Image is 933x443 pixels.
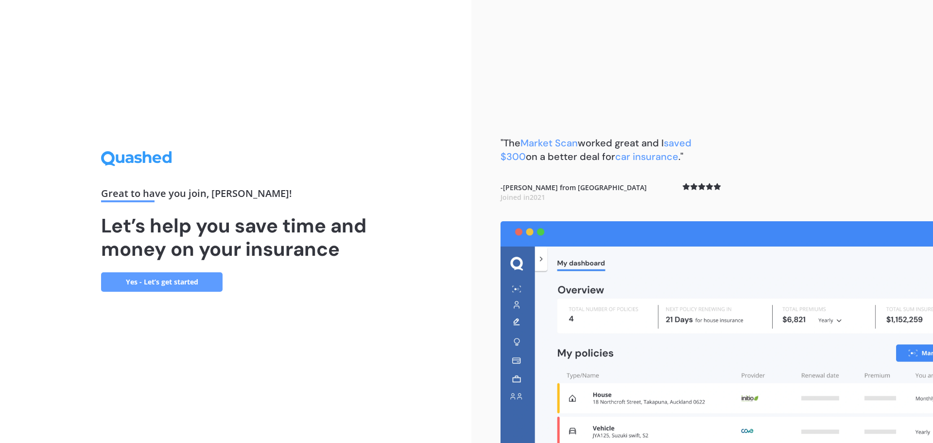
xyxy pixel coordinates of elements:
[101,214,370,261] h1: Let’s help you save time and money on your insurance
[501,193,545,202] span: Joined in 2021
[101,189,370,202] div: Great to have you join , [PERSON_NAME] !
[101,272,223,292] a: Yes - Let’s get started
[501,137,691,163] b: "The worked great and I on a better deal for ."
[501,221,933,443] img: dashboard.webp
[520,137,578,149] span: Market Scan
[501,137,691,163] span: saved $300
[501,183,647,202] b: - [PERSON_NAME] from [GEOGRAPHIC_DATA]
[615,150,678,163] span: car insurance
